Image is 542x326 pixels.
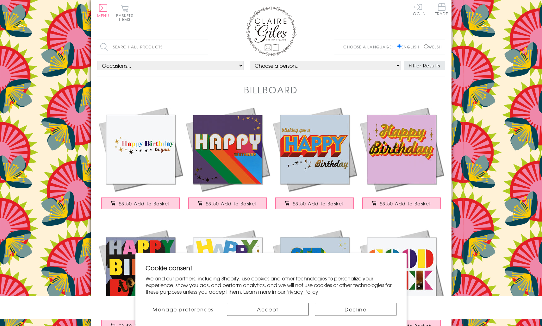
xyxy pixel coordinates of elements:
span: £3.50 Add to Basket [293,200,344,207]
a: Privacy Policy [285,288,318,295]
img: Birthday Card, Scattered letters with stars and gold foil [184,228,271,315]
img: Claire Giles Greetings Cards [246,6,296,56]
input: Welsh [424,44,428,48]
span: £3.50 Add to Basket [119,200,170,207]
input: Search [202,40,208,54]
button: Menu [97,4,109,17]
img: Get Well Card, Rainbow block letters and stars, with gold foil [271,228,358,315]
span: 0 items [119,13,134,22]
a: Birthday Card, Happy Birthday to You, Rainbow colours, with gold foil £3.50 Add to Basket [97,106,184,216]
span: Menu [97,13,109,18]
img: Birthday Card, Wishing you a Happy Birthday, Block letters, with gold foil [271,106,358,193]
button: £3.50 Add to Basket [188,197,267,209]
span: £3.50 Add to Basket [380,200,431,207]
button: Basket0 items [116,5,134,21]
a: Birthday Card, Happy Birthday, Pink background and stars, with gold foil £3.50 Add to Basket [358,106,445,216]
img: Good Luck Card, Rainbow stencil letters, with gold foil [358,228,445,315]
img: Birthday Card, Happy Birthday, Rainbow colours, with gold foil [184,106,271,193]
label: English [397,44,422,50]
img: Birthday Card, Happy Birthday to you, Block of letters, with gold foil [97,228,184,315]
input: English [397,44,402,48]
a: Trade [435,3,448,17]
h1: Billboard [244,83,298,96]
a: Birthday Card, Happy Birthday, Rainbow colours, with gold foil £3.50 Add to Basket [184,106,271,216]
button: £3.50 Add to Basket [101,197,180,209]
a: Birthday Card, Wishing you a Happy Birthday, Block letters, with gold foil £3.50 Add to Basket [271,106,358,216]
p: We and our partners, including Shopify, use cookies and other technologies to personalize your ex... [146,275,396,295]
input: Search all products [97,40,208,54]
button: Filter Results [404,61,445,70]
label: Welsh [424,44,442,50]
button: Decline [315,303,396,316]
img: Birthday Card, Happy Birthday, Pink background and stars, with gold foil [358,106,445,193]
button: Manage preferences [146,303,221,316]
h2: Cookie consent [146,263,396,272]
button: £3.50 Add to Basket [362,197,441,209]
span: £3.50 Add to Basket [206,200,257,207]
span: Trade [435,3,448,16]
p: Choose a language: [343,44,396,50]
button: Accept [227,303,308,316]
button: £3.50 Add to Basket [275,197,354,209]
img: Birthday Card, Happy Birthday to You, Rainbow colours, with gold foil [97,106,184,193]
a: Log In [411,3,426,16]
span: Manage preferences [153,305,214,313]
